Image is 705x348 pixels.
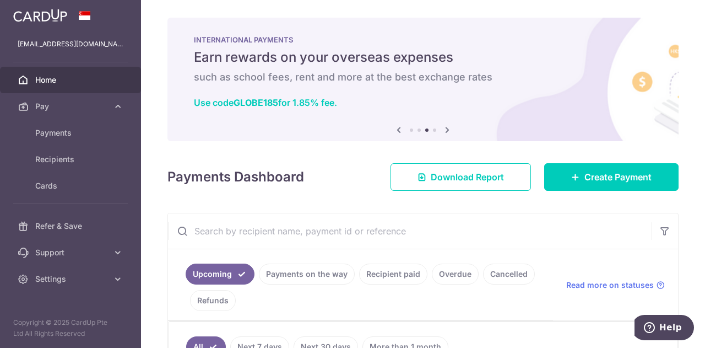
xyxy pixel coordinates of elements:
span: Support [35,247,108,258]
span: Download Report [431,170,504,184]
a: Overdue [432,264,479,285]
a: Recipient paid [359,264,427,285]
h5: Earn rewards on your overseas expenses [194,49,652,66]
span: Refer & Save [35,221,108,232]
a: Download Report [391,163,531,191]
a: Upcoming [186,264,254,285]
span: Payments [35,127,108,138]
span: Recipients [35,154,108,165]
h4: Payments Dashboard [167,167,304,187]
iframe: Opens a widget where you can find more information [634,315,694,342]
img: International Payment Banner [167,18,679,141]
p: INTERNATIONAL PAYMENTS [194,35,652,44]
a: Payments on the way [259,264,355,285]
span: Create Payment [584,170,652,184]
span: Cards [35,180,108,191]
img: CardUp [13,9,67,22]
a: Cancelled [483,264,535,285]
h6: such as school fees, rent and more at the best exchange rates [194,71,652,84]
span: Read more on statuses [566,280,654,291]
a: Create Payment [544,163,679,191]
span: Home [35,74,108,85]
a: Refunds [190,290,236,311]
span: Settings [35,274,108,285]
span: Pay [35,101,108,112]
a: Read more on statuses [566,280,665,291]
b: GLOBE185 [234,97,278,108]
a: Use codeGLOBE185for 1.85% fee. [194,97,337,108]
input: Search by recipient name, payment id or reference [168,213,652,249]
p: [EMAIL_ADDRESS][DOMAIN_NAME] [18,39,123,50]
